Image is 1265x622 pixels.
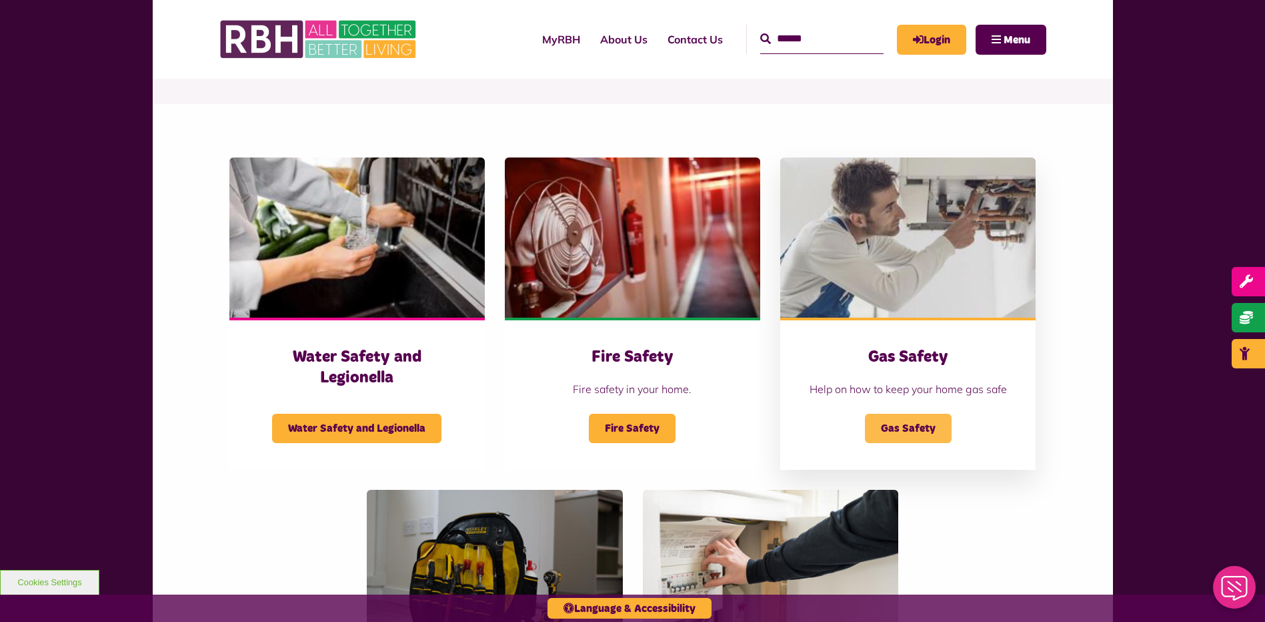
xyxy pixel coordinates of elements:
span: Gas Safety [865,414,952,443]
input: Search [760,25,884,53]
img: Water Safety Woman Glass Water Thumb [229,158,485,318]
a: Gas Safety Help on how to keep your home gas safe Gas Safety [780,158,1036,470]
img: RBH [219,13,419,65]
h3: Fire Safety [531,347,734,368]
a: Water Safety and Legionella Water Safety and Legionella [229,158,485,470]
iframe: Netcall Web Assistant for live chat [1205,562,1265,622]
p: Help on how to keep your home gas safe [807,381,1009,397]
span: Fire Safety [589,414,676,443]
img: Gas Safety Boiler Check Thumb [780,158,1036,318]
img: Fire Safety Hose Extingisher Thumb [505,158,760,318]
h3: Water Safety and Legionella [256,347,458,388]
span: Menu [1004,35,1030,45]
button: Language & Accessibility [547,598,712,619]
span: Water Safety and Legionella [272,414,441,443]
p: Fire safety in your home. [531,381,734,397]
a: Contact Us [658,21,733,57]
h3: Gas Safety [807,347,1009,368]
button: Navigation [976,25,1046,55]
a: About Us [590,21,658,57]
a: Fire Safety Fire safety in your home. Fire Safety [505,158,760,470]
a: MyRBH [897,25,966,55]
a: MyRBH [532,21,590,57]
